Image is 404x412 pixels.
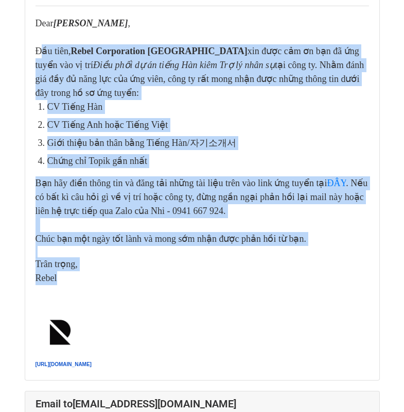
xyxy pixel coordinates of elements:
[36,176,369,218] div: Bạn hãy điền thông tin và đăng tải những tài liệu trên vào link ứng tuyển tại . Nếu có bất kì câu...
[36,232,369,246] div: Chúc bạn một ngày tốt lành và mong sớm nhận được phản hồi từ bạn.
[36,17,369,30] div: ​​​Dear ,
[36,398,369,410] h4: Email to [EMAIL_ADDRESS][DOMAIN_NAME]
[47,136,369,150] li: Giới thiệu bản thân bằng Tiếng Hàn/자기소개서
[47,154,369,168] li: Chứng chỉ Topik gần nhất
[93,60,275,70] i: Điều phối dự án tiếng Hàn kiêm Trợ lý nhân sự
[53,18,128,28] em: [PERSON_NAME]
[36,44,369,100] div: Đầu tiên, xin được cảm ơn bạn đã ứng tuyển vào vị trí tại công ty. Nhằm đánh giá đầy đủ năng lực ...
[327,178,346,188] a: ĐÂY
[36,257,369,271] div: ​Trân trọng,
[353,362,404,412] iframe: Chat Widget
[47,118,369,132] li: CV Tiếng Anh hoặc Tiếng Việt
[71,46,248,56] strong: Rebel Corporation [GEOGRAPHIC_DATA]
[36,271,369,285] div: Rebel
[47,100,369,114] li: CV Tiếng Hàn
[36,361,92,367] a: [URL][DOMAIN_NAME]
[36,308,85,358] img: AIorK4y7l5f2mzJUEgftocjUlLm3RrNjVi5IBvRw-H_sQCwTMO_q82DuqotEJBeChaRfnrSz4cGr780ic0zV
